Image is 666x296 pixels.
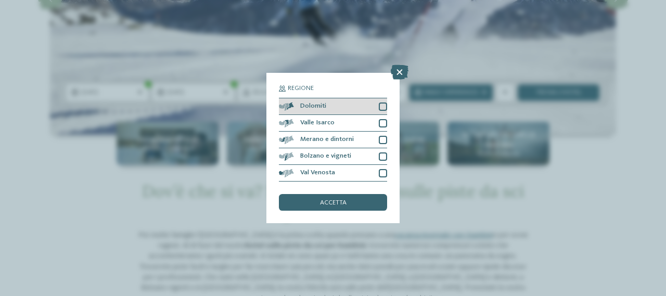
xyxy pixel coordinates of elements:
span: Valle Isarco [300,120,335,126]
span: Merano e dintorni [300,136,354,143]
span: accetta [320,200,347,207]
span: Regione [288,85,314,92]
span: Dolomiti [300,103,326,110]
span: Val Venosta [300,170,335,176]
span: Bolzano e vigneti [300,153,351,160]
